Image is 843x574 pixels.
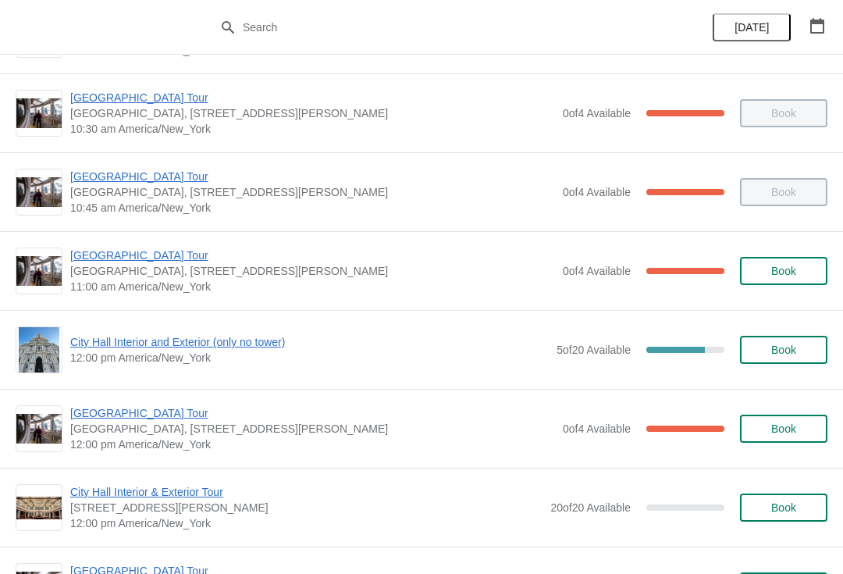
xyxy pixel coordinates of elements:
[70,121,555,137] span: 10:30 am America/New_York
[70,105,555,121] span: [GEOGRAPHIC_DATA], [STREET_ADDRESS][PERSON_NAME]
[735,21,769,34] span: [DATE]
[70,334,549,350] span: City Hall Interior and Exterior (only no tower)
[70,421,555,437] span: [GEOGRAPHIC_DATA], [STREET_ADDRESS][PERSON_NAME]
[771,265,796,277] span: Book
[70,437,555,452] span: 12:00 pm America/New_York
[16,98,62,129] img: City Hall Tower Tour | City Hall Visitor Center, 1400 John F Kennedy Boulevard Suite 121, Philade...
[771,422,796,435] span: Book
[563,186,631,198] span: 0 of 4 Available
[19,327,60,373] img: City Hall Interior and Exterior (only no tower) | | 12:00 pm America/New_York
[740,415,827,443] button: Book
[740,336,827,364] button: Book
[740,257,827,285] button: Book
[713,13,791,41] button: [DATE]
[70,169,555,184] span: [GEOGRAPHIC_DATA] Tour
[70,484,542,500] span: City Hall Interior & Exterior Tour
[16,177,62,208] img: City Hall Tower Tour | City Hall Visitor Center, 1400 John F Kennedy Boulevard Suite 121, Philade...
[70,248,555,263] span: [GEOGRAPHIC_DATA] Tour
[563,422,631,435] span: 0 of 4 Available
[70,515,542,531] span: 12:00 pm America/New_York
[70,500,542,515] span: [STREET_ADDRESS][PERSON_NAME]
[70,405,555,421] span: [GEOGRAPHIC_DATA] Tour
[740,494,827,522] button: Book
[16,414,62,444] img: City Hall Tower Tour | City Hall Visitor Center, 1400 John F Kennedy Boulevard Suite 121, Philade...
[70,279,555,294] span: 11:00 am America/New_York
[242,13,632,41] input: Search
[70,263,555,279] span: [GEOGRAPHIC_DATA], [STREET_ADDRESS][PERSON_NAME]
[70,90,555,105] span: [GEOGRAPHIC_DATA] Tour
[771,501,796,514] span: Book
[563,107,631,119] span: 0 of 4 Available
[557,344,631,356] span: 5 of 20 Available
[771,344,796,356] span: Book
[16,256,62,287] img: City Hall Tower Tour | City Hall Visitor Center, 1400 John F Kennedy Boulevard Suite 121, Philade...
[563,265,631,277] span: 0 of 4 Available
[550,501,631,514] span: 20 of 20 Available
[70,200,555,216] span: 10:45 am America/New_York
[70,350,549,365] span: 12:00 pm America/New_York
[70,184,555,200] span: [GEOGRAPHIC_DATA], [STREET_ADDRESS][PERSON_NAME]
[16,497,62,519] img: City Hall Interior & Exterior Tour | 1400 John F Kennedy Boulevard, Suite 121, Philadelphia, PA, ...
